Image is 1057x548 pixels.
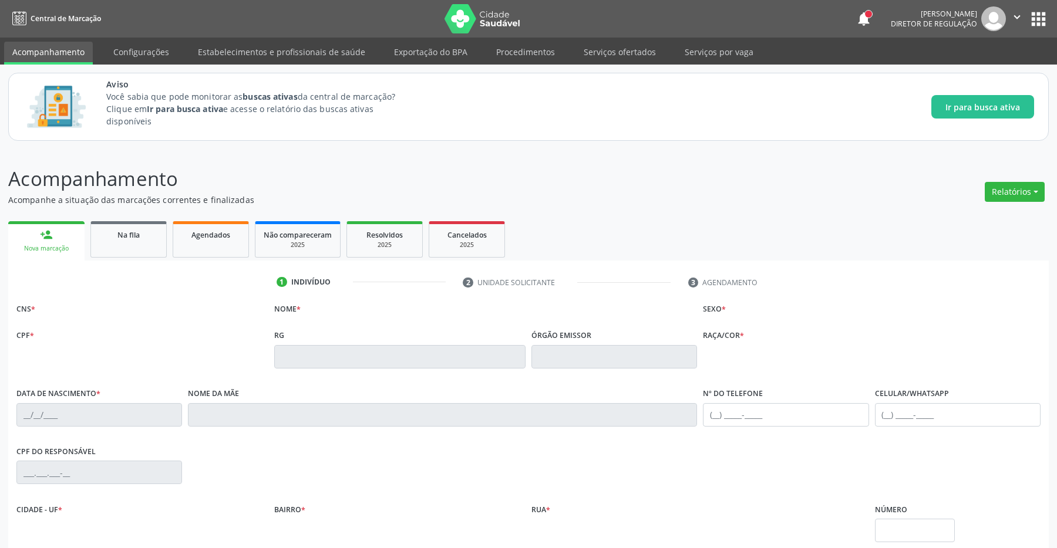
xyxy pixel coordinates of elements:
[366,230,403,240] span: Resolvidos
[16,327,34,345] label: CPF
[16,443,96,461] label: CPF do responsável
[931,95,1034,119] button: Ir para busca ativa
[703,403,869,427] input: (__) _____-_____
[16,385,100,403] label: Data de nascimento
[40,228,53,241] div: person_add
[1028,9,1049,29] button: apps
[875,385,949,403] label: Celular/WhatsApp
[891,9,977,19] div: [PERSON_NAME]
[16,461,182,484] input: ___.___.___-__
[31,13,101,23] span: Central de Marcação
[891,19,977,29] span: Diretor de regulação
[106,90,417,127] p: Você sabia que pode monitorar as da central de marcação? Clique em e acesse o relatório das busca...
[386,42,476,62] a: Exportação do BPA
[264,241,332,249] div: 2025
[274,300,301,319] label: Nome
[355,241,414,249] div: 2025
[1011,11,1024,23] i: 
[106,78,417,90] span: Aviso
[188,385,239,403] label: Nome da mãe
[703,385,763,403] label: Nº do Telefone
[703,327,744,345] label: Raça/cor
[16,403,182,427] input: __/__/____
[856,11,872,27] button: notifications
[8,164,736,194] p: Acompanhamento
[16,300,35,319] label: CNS
[875,500,907,519] label: Número
[447,230,487,240] span: Cancelados
[274,327,284,345] label: RG
[23,80,90,133] img: Imagem de CalloutCard
[703,300,726,319] label: Sexo
[4,42,93,65] a: Acompanhamento
[985,182,1045,202] button: Relatórios
[981,6,1006,31] img: img
[8,9,101,28] a: Central de Marcação
[105,42,177,62] a: Configurações
[676,42,762,62] a: Serviços por vaga
[1006,6,1028,31] button: 
[243,91,297,102] strong: buscas ativas
[16,244,76,253] div: Nova marcação
[531,500,550,519] label: Rua
[945,101,1020,113] span: Ir para busca ativa
[191,230,230,240] span: Agendados
[531,327,591,345] label: Órgão emissor
[291,277,331,287] div: Indivíduo
[277,277,287,287] div: 1
[190,42,373,62] a: Estabelecimentos e profissionais de saúde
[575,42,664,62] a: Serviços ofertados
[488,42,563,62] a: Procedimentos
[117,230,140,240] span: Na fila
[264,230,332,240] span: Não compareceram
[875,403,1041,427] input: (__) _____-_____
[274,500,305,519] label: Bairro
[437,241,496,249] div: 2025
[8,194,736,206] p: Acompanhe a situação das marcações correntes e finalizadas
[147,103,223,114] strong: Ir para busca ativa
